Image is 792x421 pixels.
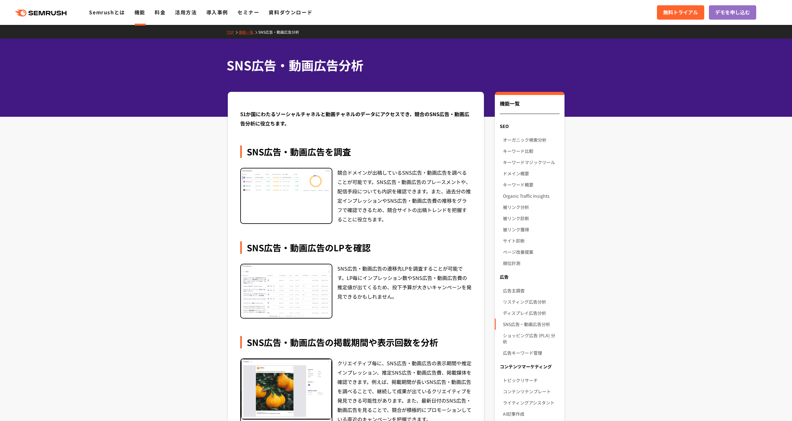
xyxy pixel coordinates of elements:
[240,145,472,158] div: SNS広告・動画広告を調査
[503,296,559,307] a: リスティング広告分析
[503,397,559,408] a: ライティングアシスタント
[495,361,564,372] div: コンテンツマーケティング
[239,29,258,35] a: 機能一覧
[503,213,559,224] a: 被リンク診断
[503,190,559,201] a: Organic Traffic Insights
[503,246,559,258] a: ページ改善提案
[241,359,332,420] img: SNS広告・動画広告の掲載期間や表示回数を分析
[503,145,559,157] a: キーワード比較
[503,179,559,190] a: キーワード概要
[269,8,312,16] a: 資料ダウンロード
[155,8,166,16] a: 料金
[134,8,145,16] a: 機能
[503,285,559,296] a: 広告主調査
[503,375,559,386] a: トピックリサーチ
[495,121,564,132] div: SEO
[89,8,125,16] a: Semrushとは
[503,386,559,397] a: コンテンツテンプレート
[503,168,559,179] a: ドメイン概要
[503,408,559,419] a: AI記事作成
[175,8,197,16] a: 活用方法
[240,241,472,254] div: SNS広告・動画広告のLPを確認
[503,157,559,168] a: キーワードマジックツール
[258,29,304,35] a: SNS広告・動画広告分析
[663,8,698,17] span: 無料トライアル
[227,29,239,35] a: TOP
[503,258,559,269] a: 順位計測
[503,134,559,145] a: オーガニック検索分析
[241,264,332,318] img: ディスプレイ広告のLPを確認
[237,8,259,16] a: セミナー
[503,201,559,213] a: 被リンク分析
[240,336,472,348] div: SNS広告・動画広告の掲載期間や表示回数を分析
[500,100,559,114] div: 機能一覧
[503,330,559,347] a: ショッピング広告 (PLA) 分析
[657,5,704,20] a: 無料トライアル
[503,307,559,319] a: ディスプレイ広告分析
[206,8,228,16] a: 導入事例
[495,271,564,282] div: 広告
[503,235,559,246] a: サイト診断
[503,319,559,330] a: SNS広告・動画広告分析
[503,224,559,235] a: 被リンク獲得
[709,5,756,20] a: デモを申し込む
[337,168,472,224] div: 競合ドメインが出稿しているSNS広告・動画広告を調べることが可能です。SNS広告・動画広告のプレースメントや、配信手段についても内訳を確認できます。また、過去分の推定インプレッションやSNS広告...
[227,56,560,74] h1: SNS広告・動画広告分析
[715,8,750,17] span: デモを申し込む
[241,168,332,196] img: SNS広告・動画広告を調査
[337,264,472,319] div: SNS広告・動画広告の遷移先LPを調査することが可能です。LP毎にインプレッション数やSNS広告・動画広告費の推定値が出てくるため、投下予算が大きいキャンペーンを発見できるかもしれません。
[240,109,472,128] div: 51か国にわたるソーシャルチャネルと動画チャネルのデータにアクセスでき、競合のSNS広告・動画広告分析に役立ちます。
[503,347,559,358] a: 広告キーワード管理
